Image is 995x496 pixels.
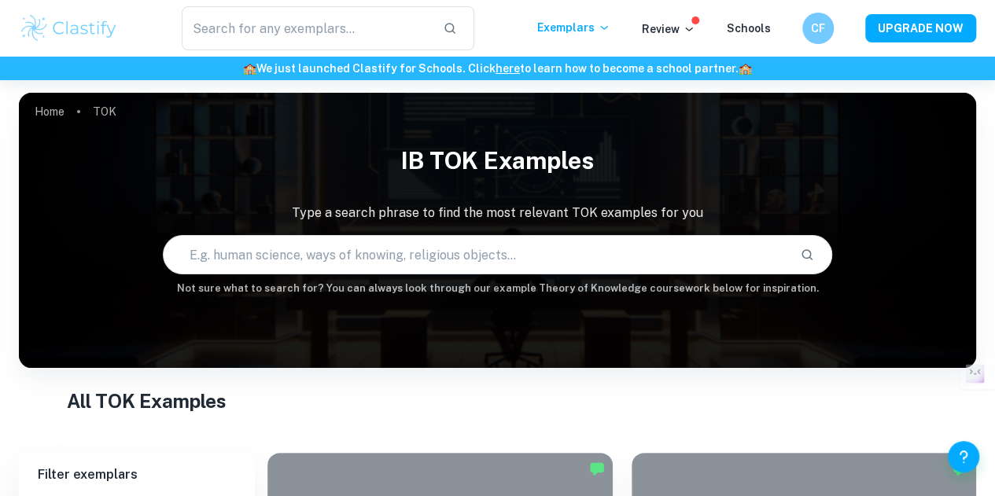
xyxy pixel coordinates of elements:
h6: We just launched Clastify for Schools. Click to learn how to become a school partner. [3,60,992,77]
p: TOK [93,103,116,120]
input: Search for any exemplars... [182,6,430,50]
button: CF [802,13,834,44]
h1: All TOK Examples [67,387,928,415]
h6: CF [809,20,827,37]
button: Help and Feedback [948,441,979,472]
button: UPGRADE NOW [865,14,976,42]
h6: Not sure what to search for? You can always look through our example Theory of Knowledge coursewo... [19,281,976,296]
a: here [496,62,520,75]
input: E.g. human science, ways of knowing, religious objects... [164,233,788,277]
h1: IB TOK examples [19,137,976,185]
p: Exemplars [537,19,610,36]
p: Type a search phrase to find the most relevant TOK examples for you [19,204,976,222]
button: Search [794,241,820,268]
img: Marked [589,461,605,476]
p: Review [642,20,695,38]
span: 🏫 [243,62,256,75]
span: 🏫 [739,62,752,75]
img: Clastify logo [19,13,119,44]
a: Schools [727,22,771,35]
a: Home [35,101,64,123]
